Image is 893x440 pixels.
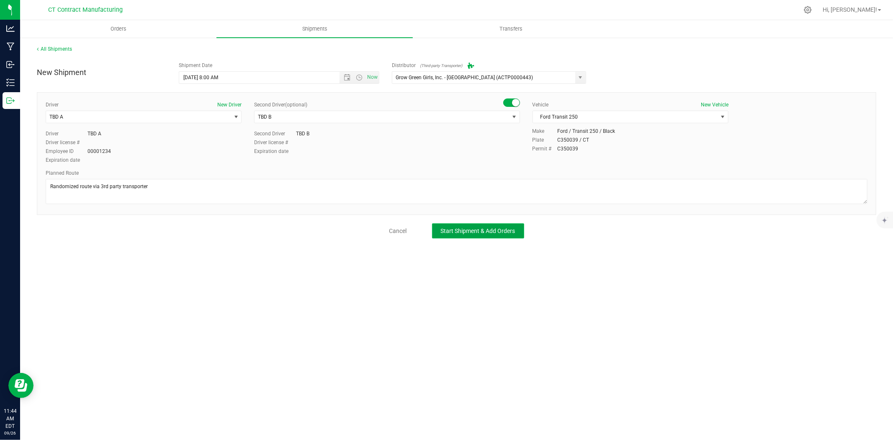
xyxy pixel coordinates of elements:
[254,101,307,109] label: Second Driver
[389,227,407,235] a: Cancel
[533,136,558,144] label: Plate
[37,46,72,52] a: All Shipments
[20,20,216,38] a: Orders
[558,136,589,144] div: C350039 / CT
[340,74,354,81] span: Open the date view
[558,127,615,135] div: Ford / Transit 250 / Black
[803,6,813,14] div: Manage settings
[8,373,33,398] iframe: Resource center
[179,62,212,69] label: Shipment Date
[441,228,515,234] span: Start Shipment & Add Orders
[4,407,16,430] p: 11:44 AM EDT
[488,25,534,33] span: Transfers
[87,130,101,137] div: TBD A
[49,114,63,120] span: TBD A
[392,62,416,69] label: Distributor
[533,145,558,153] label: Permit #
[701,101,728,109] button: New Vehicle
[216,20,413,38] a: Shipments
[533,111,718,123] span: Ford Transit 250
[291,25,339,33] span: Shipments
[46,170,79,176] span: Planned Route
[413,20,609,38] a: Transfers
[46,156,87,164] label: Expiration date
[575,72,586,83] span: select
[6,96,15,105] inline-svg: Outbound
[6,24,15,33] inline-svg: Analytics
[509,111,519,123] span: select
[231,111,241,123] span: select
[392,72,570,83] input: Select
[99,25,138,33] span: Orders
[4,430,16,436] p: 09/26
[6,78,15,87] inline-svg: Inventory
[258,114,271,120] span: TBD B
[533,127,558,135] label: Make
[254,139,296,146] label: Driver license #
[533,101,549,109] label: Vehicle
[37,68,166,77] h4: New Shipment
[365,71,380,83] span: Set Current date
[46,130,87,137] label: Driver
[6,42,15,51] inline-svg: Manufacturing
[420,63,462,68] small: (Third-party Transporter)
[46,139,87,146] label: Driver license #
[46,148,87,155] label: Employee ID
[6,60,15,69] inline-svg: Inbound
[296,130,309,137] div: TBD B
[48,6,123,13] span: CT Contract Manufacturing
[285,102,307,108] span: (optional)
[217,101,242,109] button: New Driver
[87,148,111,155] div: 00001234
[254,130,296,137] label: Second Driver
[432,223,524,238] button: Start Shipment & Add Orders
[254,148,296,155] label: Expiration date
[352,74,366,81] span: Open the time view
[823,6,877,13] span: Hi, [PERSON_NAME]!
[718,111,728,123] span: select
[558,145,579,153] div: C350039
[46,101,59,109] label: Driver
